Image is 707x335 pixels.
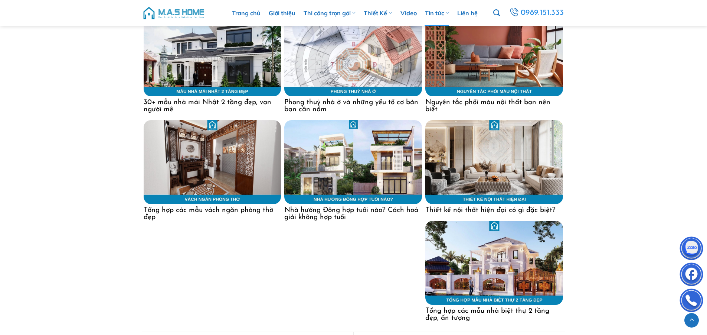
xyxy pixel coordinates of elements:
img: Phone [680,290,703,313]
a: Nguyên tắc phối màu nội thất bạn nên biết [425,96,563,113]
a: 30+ mẫu nhà mái Nhật 2 tầng đẹp, vạn người mê [144,96,281,113]
img: Thiết kế nội thất hiện đại có gì đặc biệt? 28 [425,120,563,204]
a: Tổng hợp các mẫu nhà biệt thự 2 tầng đẹp, ấn tượng [425,305,563,322]
img: Phong thuỷ nhà ở và những yếu tố cơ bản bạn cần nắm 24 [284,12,422,96]
a: Nhà hướng Đông hợp tuổi nào? Cách hoá giải không hợp tuổi [284,204,422,221]
img: Nhà hướng Đông hợp tuổi nào? Cách hoá giải không hợp tuổi 27 [284,120,422,204]
img: Tổng hợp các mẫu vách ngăn phòng thờ đẹp 26 [144,120,281,204]
a: Thiết kế nội thất hiện đại có gì đặc biệt? [425,204,563,214]
img: 30+ mẫu nhà mái Nhật 2 tầng đẹp, vạn người mê 23 [144,12,281,96]
span: 0989.151.333 [521,7,564,19]
a: Tìm kiếm [493,5,500,21]
a: Phong thuỷ nhà ở và những yếu tố cơ bản bạn cần nắm [284,96,422,113]
a: Lên đầu trang [684,313,699,328]
a: Tổng hợp các mẫu vách ngăn phòng thờ đẹp [144,204,281,221]
img: Tổng hợp các mẫu nhà biệt thự 2 tầng đẹp, ấn tượng 29 [425,221,563,305]
img: Facebook [680,264,703,287]
img: M.A.S HOME – Tổng Thầu Thiết Kế Và Xây Nhà Trọn Gói [142,2,205,24]
a: 0989.151.333 [508,6,565,20]
img: Nguyên tắc phối màu nội thất bạn nên biết 25 [425,12,563,96]
img: Zalo [680,238,703,261]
